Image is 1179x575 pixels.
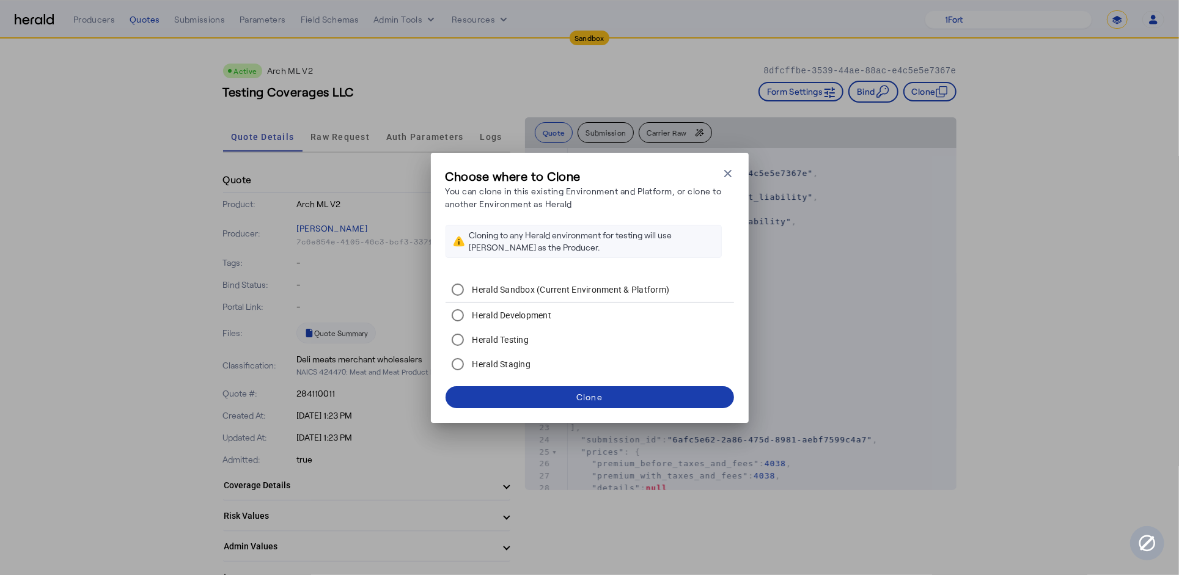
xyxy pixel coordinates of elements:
p: You can clone in this existing Environment and Platform, or clone to another Environment as Herald [446,185,722,210]
button: Clone [446,386,734,408]
label: Herald Development [470,309,552,321]
div: Cloning to any Herald environment for testing will use [PERSON_NAME] as the Producer. [469,229,714,254]
label: Herald Sandbox (Current Environment & Platform) [470,284,670,296]
label: Herald Testing [470,334,529,346]
div: Clone [576,390,603,403]
h3: Choose where to Clone [446,167,722,185]
label: Herald Staging [470,358,531,370]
